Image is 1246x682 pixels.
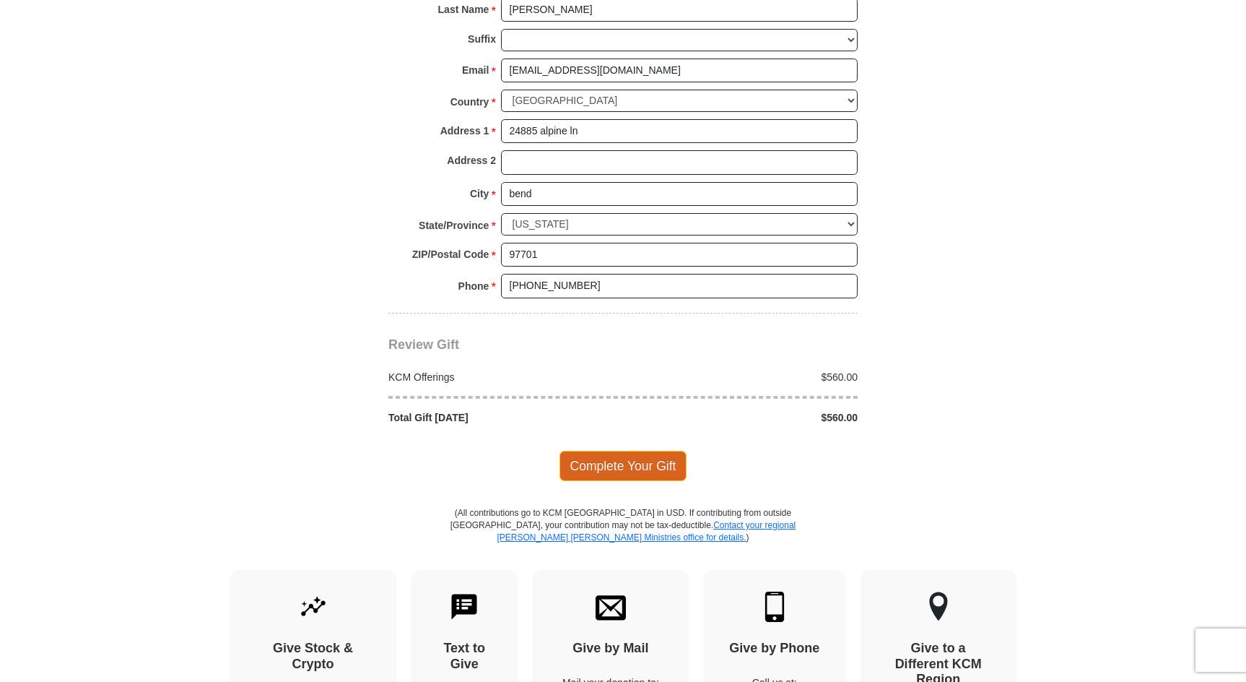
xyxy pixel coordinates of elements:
div: $560.00 [623,410,866,425]
strong: State/Province [419,215,489,236]
span: Complete Your Gift [559,451,687,481]
strong: Email [462,60,489,80]
h4: Give Stock & Crypto [256,641,371,672]
img: give-by-stock.svg [298,592,328,622]
strong: Address 1 [440,121,489,141]
strong: ZIP/Postal Code [412,244,489,264]
img: mobile.svg [759,592,790,622]
img: other-region [928,592,949,622]
h4: Give by Phone [729,641,820,657]
div: Total Gift [DATE] [381,410,624,425]
h4: Give by Mail [558,641,663,657]
div: KCM Offerings [381,370,624,384]
strong: Suffix [468,29,496,49]
strong: Phone [458,276,489,296]
p: (All contributions go to KCM [GEOGRAPHIC_DATA] in USD. If contributing from outside [GEOGRAPHIC_D... [450,507,796,570]
strong: Address 2 [447,150,496,170]
strong: Country [450,92,489,112]
span: Review Gift [388,337,459,352]
div: $560.00 [623,370,866,384]
h4: Text to Give [437,641,493,672]
img: envelope.svg [596,592,626,622]
img: text-to-give.svg [449,592,479,622]
strong: City [470,184,489,204]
